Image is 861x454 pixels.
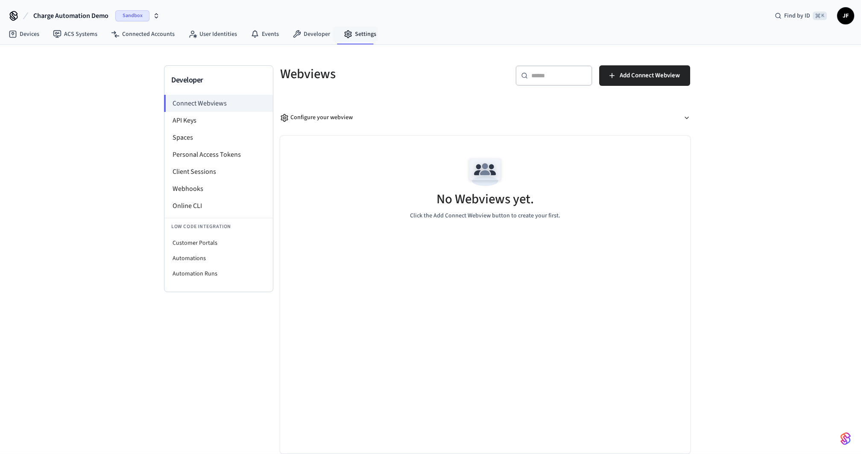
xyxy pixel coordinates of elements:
a: Devices [2,26,46,42]
img: Team Empty State [466,153,504,191]
a: User Identities [182,26,244,42]
li: Automation Runs [164,266,273,281]
button: Add Connect Webview [599,65,690,86]
span: Find by ID [784,12,810,20]
li: API Keys [164,112,273,129]
li: Connect Webviews [164,95,273,112]
li: Webhooks [164,180,273,197]
h3: Developer [171,74,266,86]
h5: Webviews [280,65,480,83]
li: Customer Portals [164,235,273,251]
div: Configure your webview [280,113,353,122]
span: Add Connect Webview [620,70,680,81]
span: Charge Automation Demo [33,11,108,21]
span: JF [838,8,853,23]
span: Sandbox [115,10,149,21]
li: Automations [164,251,273,266]
a: Settings [337,26,383,42]
li: Spaces [164,129,273,146]
div: Find by ID⌘ K [768,8,834,23]
a: Connected Accounts [104,26,182,42]
a: ACS Systems [46,26,104,42]
button: JF [837,7,854,24]
button: Configure your webview [280,106,690,129]
p: Click the Add Connect Webview button to create your first. [410,211,560,220]
h5: No Webviews yet. [436,190,534,208]
span: ⌘ K [813,12,827,20]
a: Events [244,26,286,42]
li: Online CLI [164,197,273,214]
li: Personal Access Tokens [164,146,273,163]
a: Developer [286,26,337,42]
li: Low Code Integration [164,218,273,235]
li: Client Sessions [164,163,273,180]
img: SeamLogoGradient.69752ec5.svg [840,432,851,445]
